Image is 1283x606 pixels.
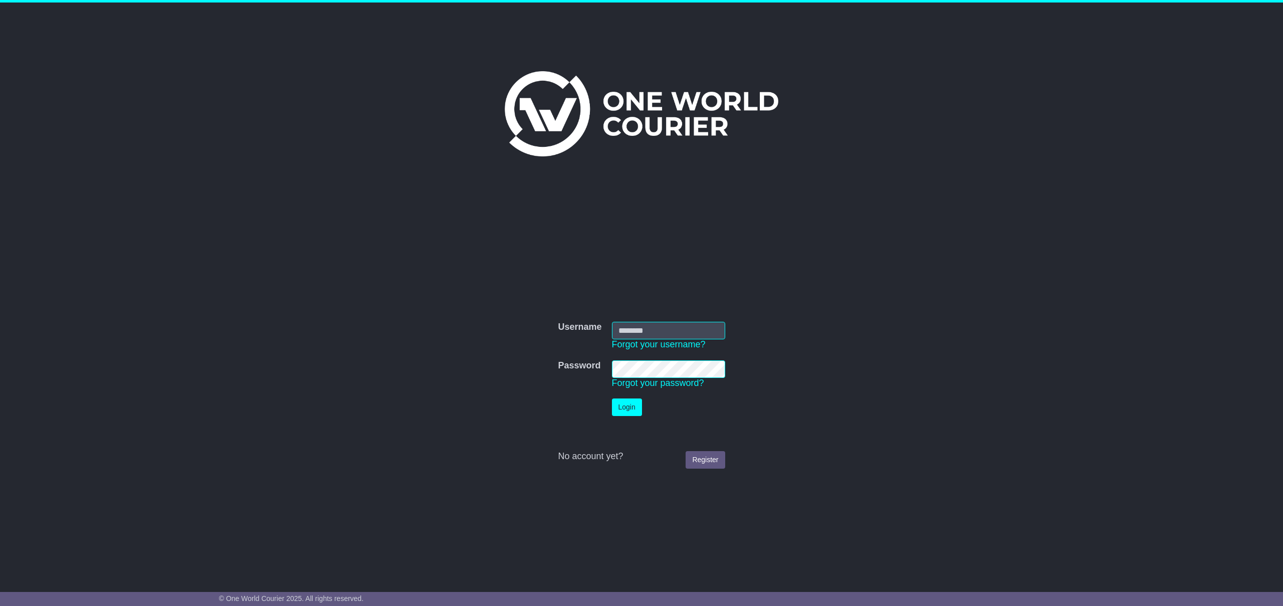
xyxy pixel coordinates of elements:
[505,71,778,156] img: One World
[558,322,601,333] label: Username
[219,594,364,602] span: © One World Courier 2025. All rights reserved.
[612,378,704,388] a: Forgot your password?
[612,398,642,416] button: Login
[612,339,706,349] a: Forgot your username?
[558,451,725,462] div: No account yet?
[558,360,600,371] label: Password
[686,451,725,469] a: Register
